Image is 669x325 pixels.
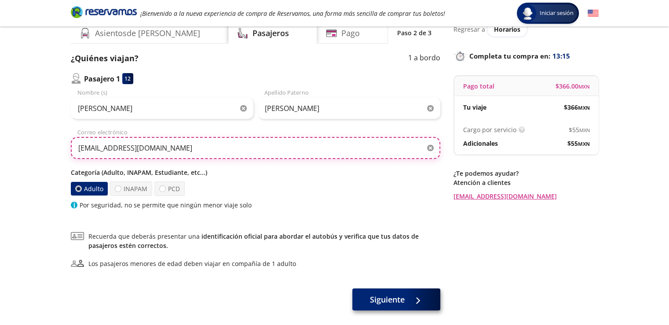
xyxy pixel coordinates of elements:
[463,139,498,148] p: Adicionales
[453,192,599,201] a: [EMAIL_ADDRESS][DOMAIN_NAME]
[578,83,590,90] small: MXN
[88,232,419,250] a: identificación oficial para abordar el autobús y verifica que tus datos de pasajeros estén correc...
[453,25,485,34] p: Regresar a
[397,28,431,37] p: Paso 2 de 3
[71,5,137,18] i: Brand Logo
[579,127,590,133] small: MXN
[463,81,494,91] p: Pago total
[352,288,440,310] button: Siguiente
[84,74,120,84] p: Pasajero 1
[408,52,440,64] p: 1 a bordo
[70,182,107,196] label: Adulto
[71,5,137,21] a: Brand Logo
[154,181,185,196] label: PCD
[556,81,590,91] span: $ 366.00
[252,27,289,39] h4: Pasajeros
[578,140,590,147] small: MXN
[110,181,152,196] label: INAPAM
[463,125,516,134] p: Cargo por servicio
[71,52,139,64] p: ¿Quiénes viajan?
[463,103,486,112] p: Tu viaje
[552,51,570,61] span: 13:15
[122,73,133,84] div: 12
[88,232,440,250] span: Recuerda que deberás presentar una
[71,137,440,159] input: Correo electrónico
[578,104,590,111] small: MXN
[453,50,599,62] p: Completa tu compra en :
[95,27,200,39] h4: Asientos de [PERSON_NAME]
[588,8,599,19] button: English
[494,25,520,33] span: Horarios
[453,178,599,187] p: Atención a clientes
[564,103,590,112] span: $ 366
[453,169,599,178] p: ¿Te podemos ayudar?
[88,259,296,268] div: Los pasajeros menores de edad deben viajar en compañía de 1 adulto
[258,97,440,119] input: Apellido Paterno
[140,9,445,18] em: ¡Bienvenido a la nueva experiencia de compra de Reservamos, una forma más sencilla de comprar tus...
[71,168,440,177] p: Categoría (Adulto, INAPAM, Estudiante, etc...)
[569,125,590,134] span: $ 55
[71,97,253,119] input: Nombre (s)
[370,294,405,306] span: Siguiente
[453,22,599,37] div: Regresar a ver horarios
[536,9,577,18] span: Iniciar sesión
[341,27,360,39] h4: Pago
[80,200,252,210] p: Por seguridad, no se permite que ningún menor viaje solo
[567,139,590,148] span: $ 55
